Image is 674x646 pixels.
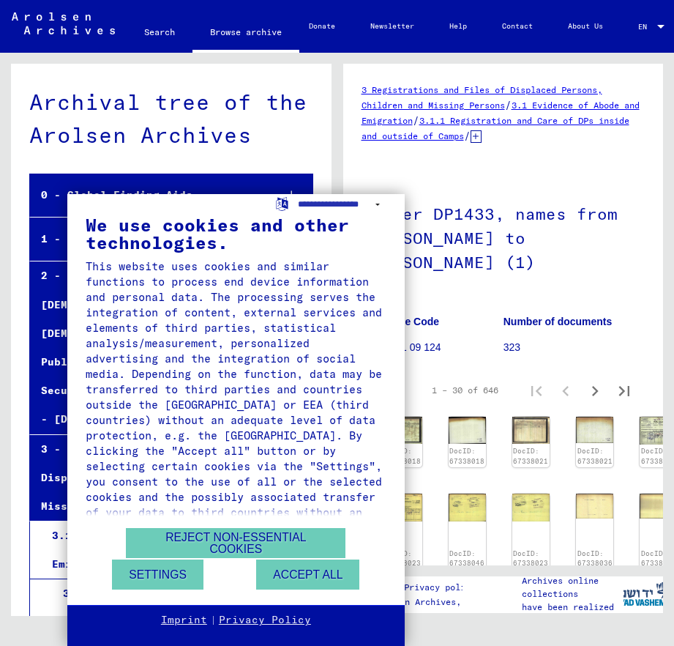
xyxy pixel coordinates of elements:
[112,560,203,590] button: Settings
[126,528,345,558] button: Reject non-essential cookies
[256,560,359,590] button: Accept all
[86,216,386,251] div: We use cookies and other technologies.
[86,259,386,535] div: This website uses cookies and similar functions to process end device information and personal da...
[161,613,207,628] a: Imprint
[219,613,311,628] a: Privacy Policy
